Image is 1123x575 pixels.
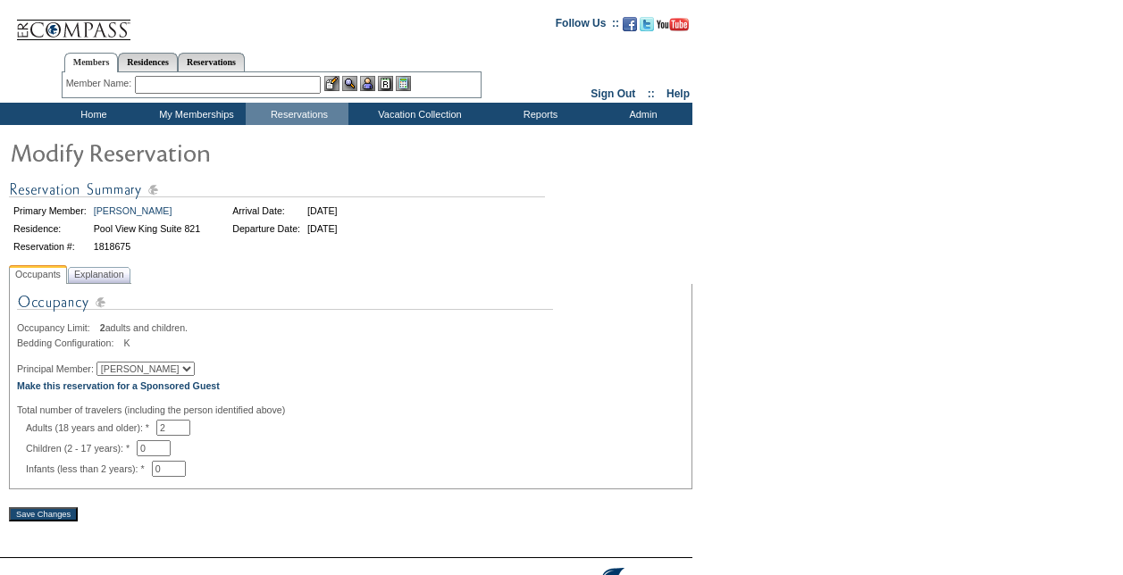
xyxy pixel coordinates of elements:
[648,87,655,100] span: ::
[143,103,246,125] td: My Memberships
[11,238,89,254] td: Reservation #:
[348,103,487,125] td: Vacation Collection
[118,53,178,71] a: Residences
[15,4,131,41] img: Compass Home
[9,179,545,201] img: Reservation Summary
[178,53,245,71] a: Reservations
[666,87,690,100] a: Help
[26,422,156,433] span: Adults (18 years and older): *
[230,203,303,219] td: Arrival Date:
[640,17,654,31] img: Follow us on Twitter
[11,203,89,219] td: Primary Member:
[71,265,128,284] span: Explanation
[590,103,692,125] td: Admin
[246,103,348,125] td: Reservations
[657,18,689,31] img: Subscribe to our YouTube Channel
[26,463,152,474] span: Infants (less than 2 years): *
[11,221,89,237] td: Residence:
[91,238,203,254] td: 1818675
[17,337,121,348] span: Bedding Configuration:
[17,291,553,322] img: Occupancy
[94,205,172,216] a: [PERSON_NAME]
[66,76,135,91] div: Member Name:
[12,265,64,284] span: Occupants
[487,103,590,125] td: Reports
[17,380,220,391] a: Make this reservation for a Sponsored Guest
[100,322,105,333] span: 2
[123,337,130,348] span: K
[324,76,339,91] img: b_edit.gif
[9,134,366,170] img: Modify Reservation
[305,203,340,219] td: [DATE]
[378,76,393,91] img: Reservations
[17,363,94,374] span: Principal Member:
[360,76,375,91] img: Impersonate
[591,87,635,100] a: Sign Out
[17,404,684,415] div: Total number of travelers (including the person identified above)
[623,17,637,31] img: Become our fan on Facebook
[640,22,654,33] a: Follow us on Twitter
[26,443,137,454] span: Children (2 - 17 years): *
[396,76,411,91] img: b_calculator.gif
[230,221,303,237] td: Departure Date:
[17,322,97,333] span: Occupancy Limit:
[91,221,203,237] td: Pool View King Suite 821
[623,22,637,33] a: Become our fan on Facebook
[40,103,143,125] td: Home
[9,507,78,521] input: Save Changes
[342,76,357,91] img: View
[305,221,340,237] td: [DATE]
[64,53,119,72] a: Members
[657,22,689,33] a: Subscribe to our YouTube Channel
[556,15,619,37] td: Follow Us ::
[17,322,684,333] div: adults and children.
